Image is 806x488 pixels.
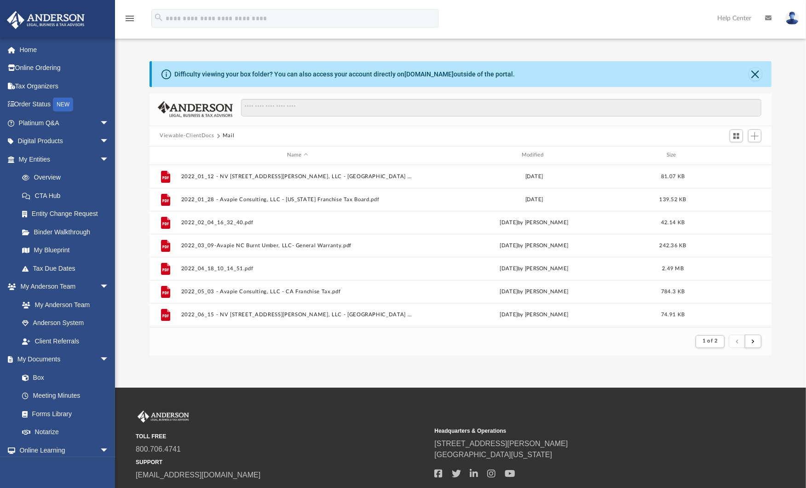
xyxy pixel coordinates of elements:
a: menu [124,17,135,24]
a: Anderson System [13,314,118,332]
button: 2022_06_15 - NV [STREET_ADDRESS][PERSON_NAME], LLC - [GEOGRAPHIC_DATA] DOT.pdf [181,312,414,318]
a: Forms Library [13,405,114,423]
div: Difficulty viewing your box folder? You can also access your account directly on outside of the p... [174,70,515,79]
a: Client Referrals [13,332,118,350]
span: 1 of 2 [702,338,718,343]
a: Tax Due Dates [13,259,123,278]
span: arrow_drop_down [100,278,118,296]
button: 2022_01_12 - NV [STREET_ADDRESS][PERSON_NAME], LLC - [GEOGRAPHIC_DATA] DOT.pdf [181,174,414,180]
a: My Blueprint [13,241,118,260]
a: Meeting Minutes [13,387,118,405]
div: [DATE] by [PERSON_NAME] [418,310,651,319]
a: Tax Organizers [6,77,123,95]
div: [DATE] [418,195,651,203]
a: Entity Change Request [13,205,123,223]
a: 800.706.4741 [136,445,181,453]
div: [DATE] by [PERSON_NAME] [418,218,651,227]
a: My Anderson Team [13,296,114,314]
div: id [695,151,760,159]
span: arrow_drop_down [100,150,118,169]
div: Modified [418,151,651,159]
div: [DATE] by [PERSON_NAME] [418,241,651,250]
span: 74.91 KB [661,312,685,317]
small: TOLL FREE [136,432,428,441]
button: 2022_01_28 - Avapie Consulting, LLC - [US_STATE] Franchise Tax Board.pdf [181,197,414,203]
button: 2022_05_03 - Avapie Consulting, LLC - CA Franchise Tax.pdf [181,289,414,295]
span: arrow_drop_down [100,441,118,460]
i: menu [124,13,135,24]
a: My Anderson Teamarrow_drop_down [6,278,118,296]
a: Box [13,368,114,387]
a: My Entitiesarrow_drop_down [6,150,123,168]
a: CTA Hub [13,186,123,205]
a: My Documentsarrow_drop_down [6,350,118,369]
a: Platinum Q&Aarrow_drop_down [6,114,123,132]
div: [DATE] by [PERSON_NAME] [418,287,651,296]
a: Home [6,41,123,59]
button: 2022_03_09-Avapie NC Burnt Umber, LLC- General Warranty.pdf [181,243,414,249]
a: Online Ordering [6,59,123,77]
div: grid [150,165,771,327]
small: Headquarters & Operations [434,427,726,435]
div: NEW [53,98,73,111]
a: Order StatusNEW [6,95,123,114]
a: [STREET_ADDRESS][PERSON_NAME] [434,440,568,447]
button: Close [749,68,762,81]
i: search [154,12,164,23]
div: Size [655,151,691,159]
button: 1 of 2 [696,335,725,348]
a: Digital Productsarrow_drop_down [6,132,123,151]
a: Notarize [13,423,118,442]
button: Add [748,129,762,142]
button: Mail [223,132,235,140]
span: 42.14 KB [661,220,685,225]
button: 2022_04_18_10_14_51.pdf [181,266,414,272]
img: Anderson Advisors Platinum Portal [136,411,191,423]
button: Switch to Grid View [730,129,743,142]
img: User Pic [785,12,799,25]
span: 784.3 KB [661,289,685,294]
img: Anderson Advisors Platinum Portal [4,11,87,29]
div: [DATE] [418,172,651,180]
span: arrow_drop_down [100,114,118,133]
a: Binder Walkthrough [13,223,123,241]
a: Overview [13,168,123,187]
div: id [154,151,177,159]
button: 2022_02_04_16_32_40.pdf [181,220,414,226]
a: [DOMAIN_NAME] [404,70,454,78]
div: [DATE] by [PERSON_NAME] [418,264,651,273]
button: Viewable-ClientDocs [160,132,214,140]
span: 242.36 KB [659,243,686,248]
span: arrow_drop_down [100,132,118,151]
span: 139.52 KB [659,197,686,202]
span: 2.49 MB [662,266,684,271]
a: Online Learningarrow_drop_down [6,441,118,459]
a: [EMAIL_ADDRESS][DOMAIN_NAME] [136,471,260,479]
input: Search files and folders [241,99,761,116]
span: arrow_drop_down [100,350,118,369]
a: [GEOGRAPHIC_DATA][US_STATE] [434,451,552,459]
span: 81.07 KB [661,174,685,179]
div: Name [181,151,414,159]
small: SUPPORT [136,458,428,466]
